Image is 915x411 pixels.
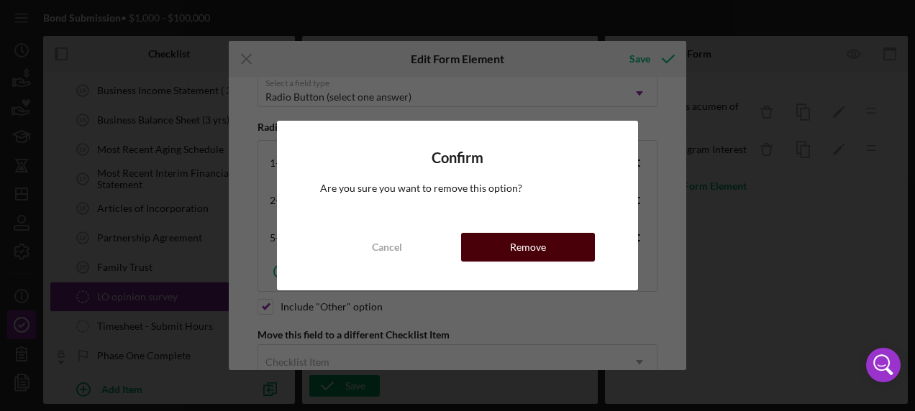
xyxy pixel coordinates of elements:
[510,233,546,262] div: Remove
[320,233,454,262] button: Cancel
[320,149,595,166] h4: Confirm
[372,233,402,262] div: Cancel
[12,11,238,27] body: Rich Text Area. Press ALT-0 for help.
[320,180,595,196] p: Are you sure you want to remove this option?
[12,11,238,27] div: .
[461,233,595,262] button: Remove
[866,348,901,382] div: Open Intercom Messenger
